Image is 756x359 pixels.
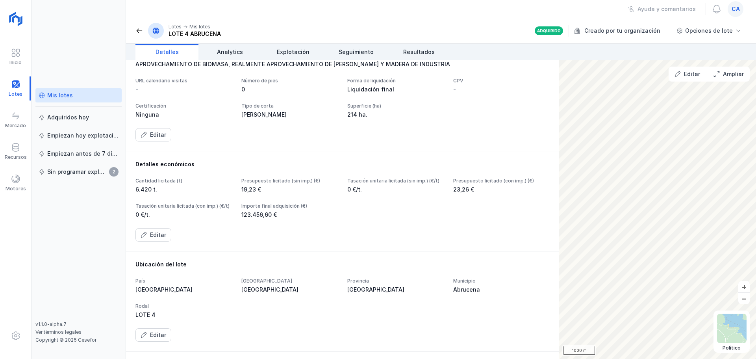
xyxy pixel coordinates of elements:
div: 23,26 € [453,186,550,193]
div: Ampliar [723,70,744,78]
div: Copyright © 2025 Cesefor [35,337,122,343]
span: Detalles [156,48,179,56]
div: Rodal [135,303,232,309]
div: Lotes [169,24,182,30]
div: Ubicación del lote [135,260,550,268]
a: Resultados [387,44,450,60]
div: Mis lotes [189,24,210,30]
div: Editar [684,70,700,78]
div: Inicio [9,60,22,66]
div: Adquiridos hoy [47,113,89,121]
div: Tipo de corta [241,103,338,109]
span: 2 [109,167,119,177]
div: 19,23 € [241,186,338,193]
div: Liquidación final [347,86,444,93]
a: Detalles [135,44,198,60]
span: ca [732,5,740,13]
div: Editar [150,331,166,339]
div: [GEOGRAPHIC_DATA] [135,286,232,294]
div: Forma de liquidación [347,78,444,84]
a: Mis lotes [35,88,122,102]
div: Municipio [453,278,550,284]
div: URL calendario visitas [135,78,232,84]
a: Empiezan hoy explotación [35,128,122,143]
div: LOTE 4 ABRUCENA [169,30,221,38]
div: Editar [150,131,166,139]
div: Tasación unitaria licitada (sin imp.) (€/t) [347,178,444,184]
a: Sin programar explotación2 [35,165,122,179]
div: País [135,278,232,284]
div: 6.420 t. [135,186,232,193]
div: Editar [150,231,166,239]
div: Detalles económicos [135,160,550,168]
button: + [738,281,750,292]
div: Político [717,345,747,351]
a: Ver términos legales [35,329,82,335]
div: Abrucena [453,286,550,294]
div: Opciones de lote [685,27,733,35]
div: Motores [6,186,26,192]
button: Ayuda y comentarios [623,2,701,16]
div: Importe final adquisición (€) [241,203,338,209]
div: CPV [453,78,550,84]
span: Analytics [217,48,243,56]
div: Ayuda y comentarios [637,5,696,13]
div: APROVECHAMIENTO DE BIOMASA, REALMENTE APROVECHAMIENTO DE [PERSON_NAME] Y MADERA DE INDUSTRIA [135,60,550,68]
div: 0 €/t. [347,186,444,193]
a: Adquiridos hoy [35,110,122,125]
span: Explotación [277,48,309,56]
div: - [453,86,456,93]
div: - [135,86,138,93]
div: Adquirido [537,28,561,33]
div: Tasación unitaria licitada (con imp.) (€/t) [135,203,232,209]
div: [GEOGRAPHIC_DATA] [241,286,338,294]
button: – [738,293,750,304]
div: Recursos [5,154,27,160]
button: Editar [135,228,171,242]
div: Certificación [135,103,232,109]
div: Número de pies [241,78,338,84]
div: Cantidad licitada (t) [135,178,232,184]
div: LOTE 4 [135,311,232,319]
img: political.webp [717,314,747,343]
div: Mis lotes [47,91,73,99]
img: logoRight.svg [6,9,26,29]
div: 123.456,60 € [241,211,338,219]
a: Analytics [198,44,261,60]
div: v1.1.0-alpha.7 [35,321,122,327]
a: Explotación [261,44,324,60]
div: [GEOGRAPHIC_DATA] [241,278,338,284]
button: Editar [669,67,705,81]
div: Superficie (ha) [347,103,444,109]
span: Seguimiento [339,48,374,56]
div: Ninguna [135,111,232,119]
button: Ampliar [708,67,749,81]
div: Presupuesto licitado (con imp.) (€) [453,178,550,184]
div: Mercado [5,123,26,129]
div: Creado por tu organización [574,25,667,37]
button: Editar [135,128,171,141]
div: Presupuesto licitado (sin imp.) (€) [241,178,338,184]
div: Empiezan antes de 7 días [47,150,119,158]
span: Resultados [403,48,435,56]
a: Seguimiento [324,44,387,60]
div: 0 €/t. [135,211,232,219]
button: Editar [135,328,171,342]
div: 0 [241,86,338,93]
div: Provincia [347,278,444,284]
div: Empiezan hoy explotación [47,132,119,140]
div: Sin programar explotación [47,168,107,176]
div: [GEOGRAPHIC_DATA] [347,286,444,294]
div: 214 ha. [347,111,444,119]
div: [PERSON_NAME] [241,111,338,119]
a: Empiezan antes de 7 días [35,147,122,161]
